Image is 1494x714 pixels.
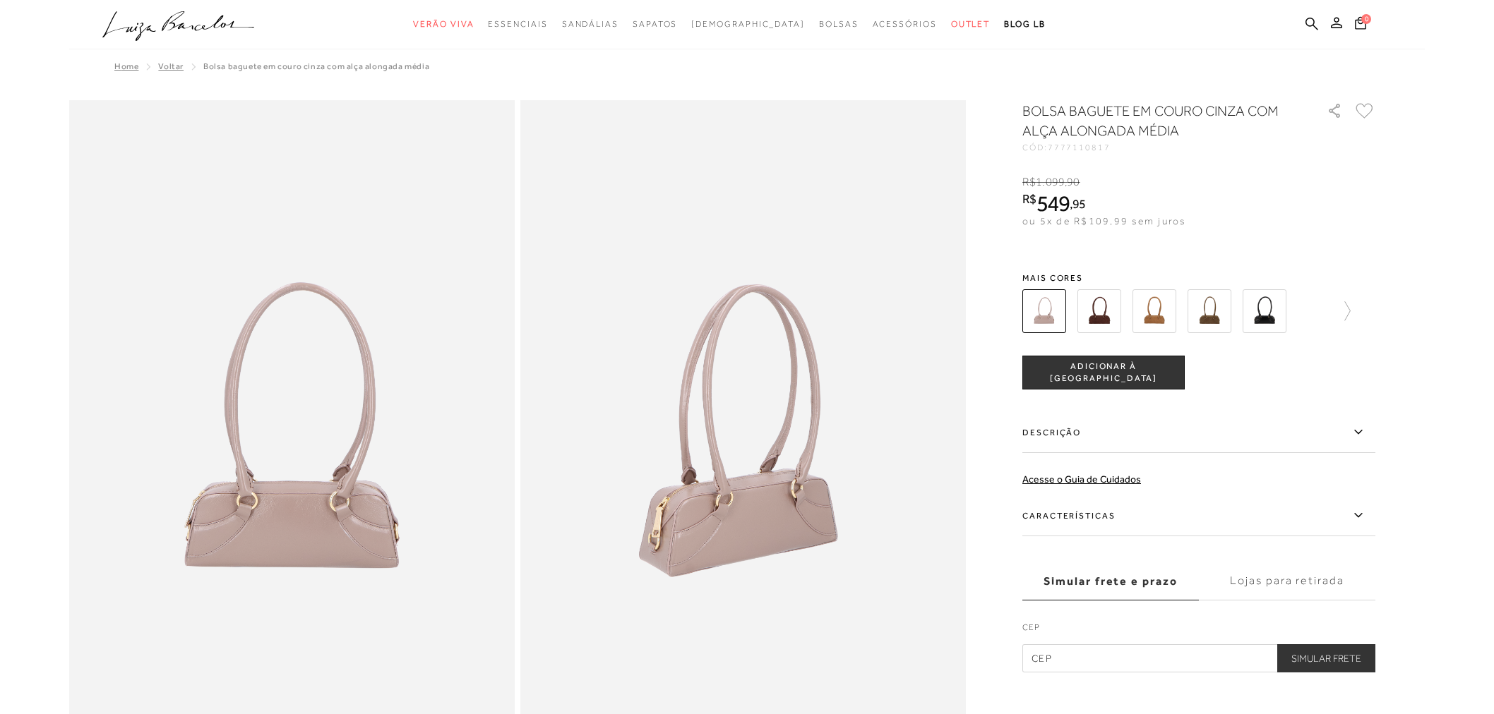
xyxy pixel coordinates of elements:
a: noSubCategoriesText [488,11,547,37]
span: Bolsas [819,19,859,29]
span: 95 [1072,196,1086,211]
span: Essenciais [488,19,547,29]
span: Outlet [951,19,991,29]
label: Lojas para retirada [1199,562,1375,600]
a: noSubCategoriesText [819,11,859,37]
span: BOLSA BAGUETE EM COURO CINZA COM ALÇA ALONGADA MÉDIA [203,61,429,71]
span: 7777110817 [1048,143,1111,152]
a: noSubCategoriesText [873,11,937,37]
a: noSubCategoriesText [413,11,474,37]
div: CÓD: [1022,143,1305,152]
span: Sapatos [633,19,677,29]
img: BOLSA BAGUETE EM COURO CROCO MARROM DUNA COM ALÇA ALONGADA MÉDIA [1133,289,1176,333]
span: [DEMOGRAPHIC_DATA] [691,19,805,29]
span: BLOG LB [1004,19,1045,29]
span: Mais cores [1022,274,1375,282]
span: 0 [1361,14,1371,24]
span: 1.099 [1036,176,1065,188]
i: R$ [1022,176,1036,188]
i: , [1070,198,1086,210]
span: Verão Viva [413,19,474,29]
a: noSubCategoriesText [633,11,677,37]
a: noSubCategoriesText [951,11,991,37]
a: Acesse o Guia de Cuidados [1022,473,1141,485]
span: 549 [1036,190,1070,216]
img: BOLSA BAGUETE EM COURO CROCO VERDE TOMILHO COM ALÇA ALONGADA MÉDIA [1188,289,1231,333]
button: ADICIONAR À [GEOGRAPHIC_DATA] [1022,356,1185,389]
label: Simular frete e prazo [1022,562,1199,600]
button: Simular Frete [1277,644,1375,672]
img: BOLSA BAGUETE EM COURO CROCO CAFÉ COM ALÇA ALONGADA MÉDIA [1077,289,1121,333]
a: Voltar [158,61,184,71]
input: CEP [1022,644,1375,672]
i: , [1065,176,1080,188]
span: Sandálias [562,19,618,29]
label: CEP [1022,621,1375,641]
span: ADICIONAR À [GEOGRAPHIC_DATA] [1023,361,1184,385]
label: Características [1022,495,1375,536]
a: noSubCategoriesText [691,11,805,37]
img: BOLSA BAGUETE EM COURO PRETO COM ALÇA ALONGADA MÉDIA [1243,289,1286,333]
h1: BOLSA BAGUETE EM COURO CINZA COM ALÇA ALONGADA MÉDIA [1022,101,1287,140]
label: Descrição [1022,412,1375,453]
span: 90 [1067,176,1080,188]
i: R$ [1022,193,1036,205]
a: Home [114,61,138,71]
span: ou 5x de R$109,99 sem juros [1022,215,1185,226]
a: noSubCategoriesText [562,11,618,37]
button: 0 [1351,16,1370,35]
a: BLOG LB [1004,11,1045,37]
img: BOLSA BAGUETE EM COURO CINZA COM ALÇA ALONGADA MÉDIA [1022,289,1066,333]
span: Acessórios [873,19,937,29]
